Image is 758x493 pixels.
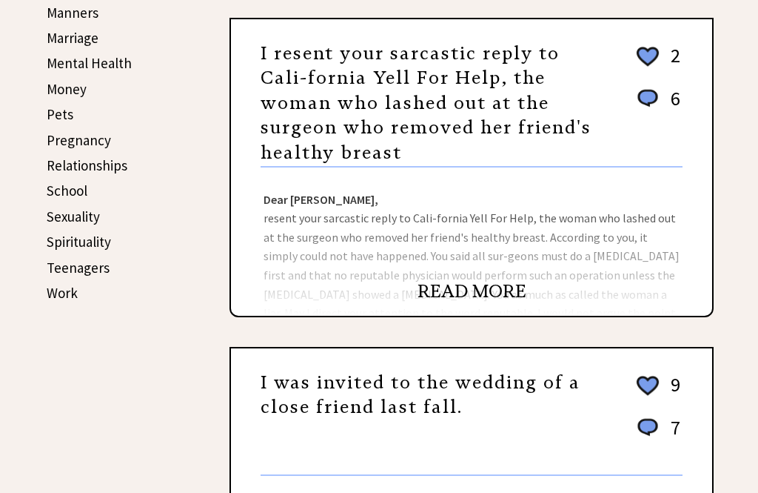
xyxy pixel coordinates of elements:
a: Relationships [47,156,127,174]
a: School [47,182,87,199]
td: 6 [663,86,681,125]
a: I was invited to the wedding of a close friend last fall. [261,371,580,419]
a: Money [47,80,87,98]
td: 9 [663,372,681,414]
a: READ MORE [417,280,526,302]
a: Spirituality [47,233,111,251]
a: Pregnancy [47,131,111,149]
a: Marriage [47,29,98,47]
div: resent your sarcastic reply to Cali-fornia Yell For Help, the woman who lashed out at the surgeon... [231,168,712,316]
a: Sexuality [47,208,100,225]
a: Work [47,284,78,302]
a: Manners [47,4,98,21]
a: Pets [47,105,73,123]
img: message_round%201.png [634,87,661,110]
a: Mental Health [47,54,132,72]
img: heart_outline%202.png [634,44,661,70]
td: 7 [663,415,681,454]
a: I resent your sarcastic reply to Cali-fornia Yell For Help, the woman who lashed out at the surge... [261,42,591,164]
img: heart_outline%202.png [634,373,661,399]
a: Teenagers [47,259,110,277]
td: 2 [663,43,681,85]
img: message_round%201.png [634,416,661,440]
strong: Dear [PERSON_NAME], [264,192,378,207]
